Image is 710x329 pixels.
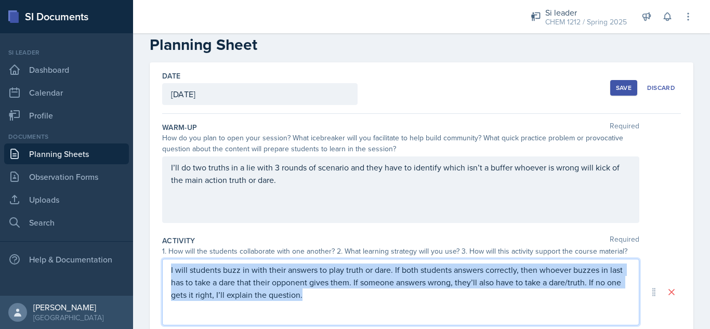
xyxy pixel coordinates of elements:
a: Uploads [4,189,129,210]
button: Save [610,80,637,96]
label: Warm-Up [162,122,197,133]
span: Required [610,122,639,133]
span: Required [610,235,639,246]
div: [GEOGRAPHIC_DATA] [33,312,103,323]
div: Discard [647,84,675,92]
div: Si leader [545,6,627,19]
label: Date [162,71,180,81]
label: Activity [162,235,195,246]
a: Calendar [4,82,129,103]
div: CHEM 1212 / Spring 2025 [545,17,627,28]
div: 1. How will the students collaborate with one another? 2. What learning strategy will you use? 3.... [162,246,639,257]
div: Save [616,84,632,92]
a: Observation Forms [4,166,129,187]
div: Help & Documentation [4,249,129,270]
p: I will students buzz in with their answers to play truth or dare. If both students answers correc... [171,264,630,301]
div: Si leader [4,48,129,57]
a: Profile [4,105,129,126]
button: Discard [641,80,681,96]
div: How do you plan to open your session? What icebreaker will you facilitate to help build community... [162,133,639,154]
p: I’ll do two truths in a lie with 3 rounds of scenario and they have to identify which isn’t a buf... [171,161,630,186]
div: [PERSON_NAME] [33,302,103,312]
h2: Planning Sheet [150,35,693,54]
div: Documents [4,132,129,141]
a: Planning Sheets [4,143,129,164]
a: Dashboard [4,59,129,80]
a: Search [4,212,129,233]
